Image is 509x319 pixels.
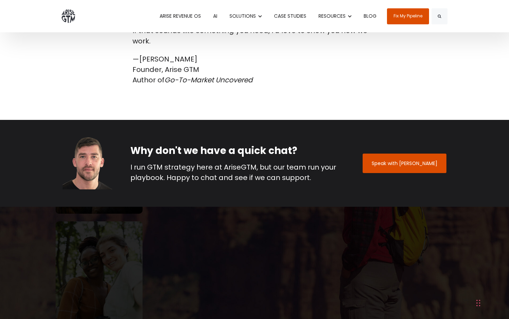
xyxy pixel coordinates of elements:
[431,8,447,24] button: Search
[164,75,253,85] em: Go-To-Market Uncovered
[62,9,75,23] img: ARISE GTM logo grey
[363,154,446,173] a: Speak with [PERSON_NAME]
[130,144,348,157] h2: Why don't we have a quick chat?
[353,232,509,319] iframe: Chat Widget
[130,162,348,183] p: I run GTM strategy here at AriseGTM, but our team run your playbook. Happy to chat and see if we ...
[476,293,480,313] div: Drag
[229,13,256,19] span: SOLUTIONS
[387,8,429,24] a: Fix My Pipeline
[132,54,377,85] p: —[PERSON_NAME] Founder, Arise GTM Author of
[318,13,346,19] span: RESOURCES
[132,25,377,46] p: If that sounds like something you need, I’d love to show you how we work.
[63,137,115,189] img: Paul Sullivan - BIAS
